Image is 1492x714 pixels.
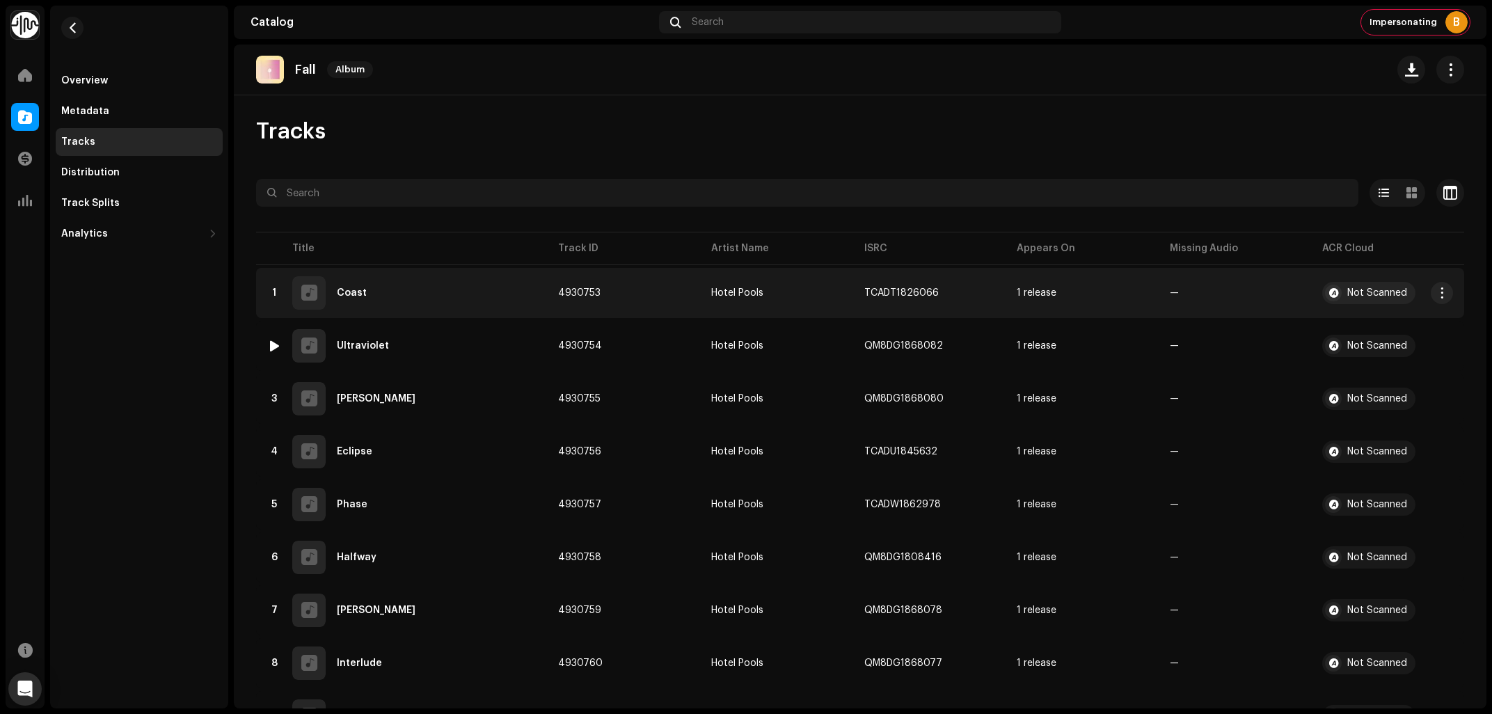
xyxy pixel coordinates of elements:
[337,605,415,615] div: Dawn
[711,288,763,298] div: Hotel Pools
[327,61,373,78] span: Album
[256,118,326,145] span: Tracks
[1347,553,1407,562] div: Not Scanned
[61,198,120,209] div: Track Splits
[1170,341,1301,351] re-a-table-badge: —
[1170,658,1301,668] re-a-table-badge: —
[8,672,42,706] div: Open Intercom Messenger
[864,341,943,351] div: QM8DG1868082
[1370,17,1437,28] span: Impersonating
[558,288,601,298] span: 4930753
[864,447,937,457] div: TCADU1845632
[61,136,95,148] div: Tracks
[337,288,367,298] div: Coast
[711,605,763,615] div: Hotel Pools
[1170,288,1301,298] re-a-table-badge: —
[337,447,372,457] div: Eclipse
[1170,605,1301,615] re-a-table-badge: —
[711,394,763,404] div: Hotel Pools
[56,189,223,217] re-m-nav-item: Track Splits
[61,75,108,86] div: Overview
[711,500,842,509] span: Hotel Pools
[1017,288,1148,298] span: 1 release
[558,447,601,457] span: 4930756
[711,341,763,351] div: Hotel Pools
[56,159,223,187] re-m-nav-item: Distribution
[1017,553,1148,562] span: 1 release
[56,128,223,156] re-m-nav-item: Tracks
[1347,658,1407,668] div: Not Scanned
[1017,500,1056,509] div: 1 release
[1347,500,1407,509] div: Not Scanned
[711,605,842,615] span: Hotel Pools
[864,394,944,404] div: QM8DG1868080
[1170,500,1301,509] re-a-table-badge: —
[1170,447,1301,457] re-a-table-badge: —
[1017,658,1148,668] span: 1 release
[256,179,1358,207] input: Search
[558,500,601,509] span: 4930757
[711,658,842,668] span: Hotel Pools
[256,56,284,84] img: 1c5a0f4c-93b8-40ee-95c5-493a50e5e1c5
[56,97,223,125] re-m-nav-item: Metadata
[337,341,389,351] div: Ultraviolet
[337,394,415,404] div: Allison
[337,658,382,668] div: Interlude
[1017,447,1056,457] div: 1 release
[1347,605,1407,615] div: Not Scanned
[1017,341,1148,351] span: 1 release
[558,605,601,615] span: 4930759
[692,17,724,28] span: Search
[61,167,120,178] div: Distribution
[1017,288,1056,298] div: 1 release
[56,220,223,248] re-m-nav-dropdown: Analytics
[1017,394,1056,404] div: 1 release
[711,658,763,668] div: Hotel Pools
[558,394,601,404] span: 4930755
[337,553,376,562] div: Halfway
[1017,394,1148,404] span: 1 release
[1347,447,1407,457] div: Not Scanned
[558,341,602,351] span: 4930754
[1017,500,1148,509] span: 1 release
[1347,394,1407,404] div: Not Scanned
[864,658,942,668] div: QM8DG1868077
[1017,658,1056,668] div: 1 release
[11,11,39,39] img: 0f74c21f-6d1c-4dbc-9196-dbddad53419e
[558,658,603,668] span: 4930760
[1017,447,1148,457] span: 1 release
[711,288,842,298] span: Hotel Pools
[295,63,316,77] p: Fall
[1170,394,1301,404] re-a-table-badge: —
[711,447,842,457] span: Hotel Pools
[711,553,842,562] span: Hotel Pools
[1445,11,1468,33] div: B
[711,341,842,351] span: Hotel Pools
[711,394,842,404] span: Hotel Pools
[864,500,941,509] div: TCADW1862978
[1347,288,1407,298] div: Not Scanned
[864,605,942,615] div: QM8DG1868078
[711,553,763,562] div: Hotel Pools
[711,447,763,457] div: Hotel Pools
[251,17,653,28] div: Catalog
[1170,553,1301,562] re-a-table-badge: —
[61,106,109,117] div: Metadata
[558,553,601,562] span: 4930758
[337,500,367,509] div: Phase
[1017,553,1056,562] div: 1 release
[61,228,108,239] div: Analytics
[1347,341,1407,351] div: Not Scanned
[1017,605,1056,615] div: 1 release
[56,67,223,95] re-m-nav-item: Overview
[1017,341,1056,351] div: 1 release
[864,288,939,298] div: TCADT1826066
[864,553,942,562] div: QM8DG1808416
[1017,605,1148,615] span: 1 release
[711,500,763,509] div: Hotel Pools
